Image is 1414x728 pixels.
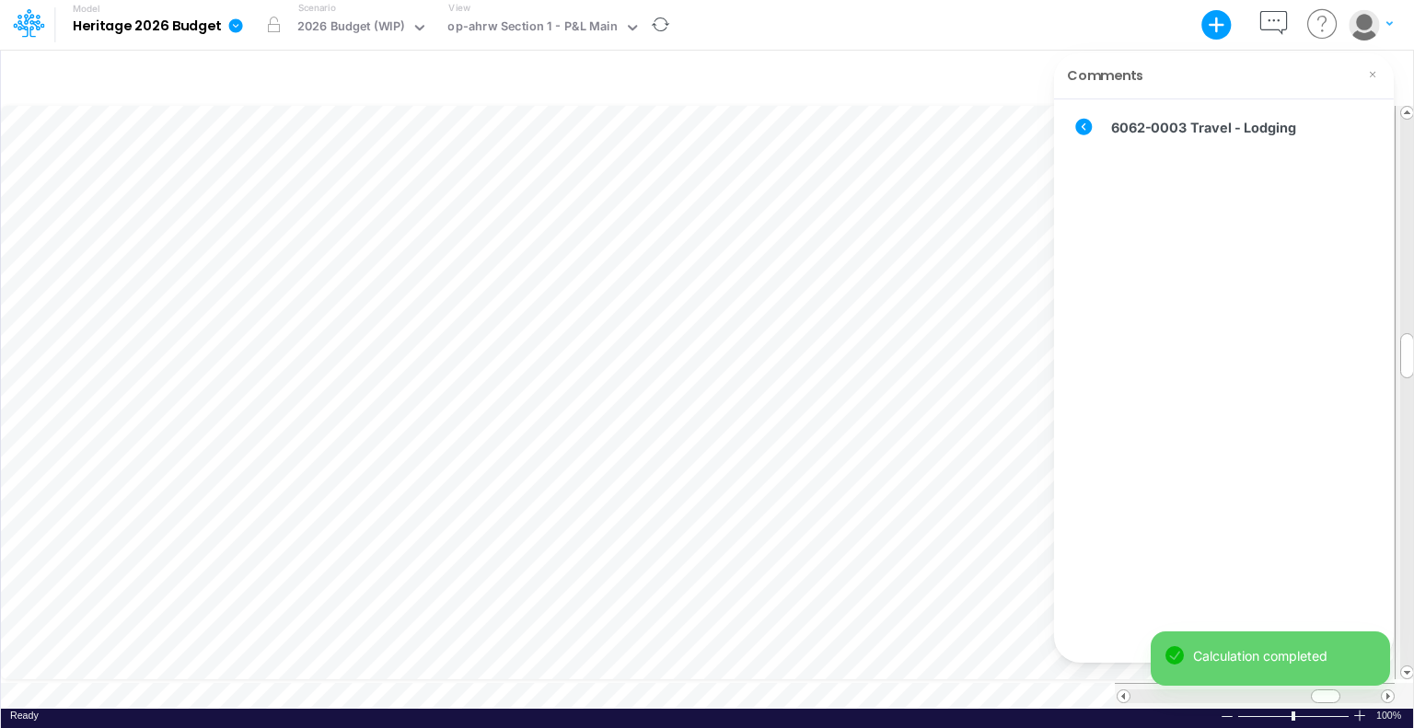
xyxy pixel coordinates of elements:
div: op-ahrw Section 1 - P&L Main [447,17,618,39]
label: View [448,1,469,15]
div: Zoom [1237,709,1352,722]
span: 6062-0003 Travel - Lodging [1111,111,1296,143]
div: Zoom Out [1220,710,1234,723]
b: Heritage 2026 Budget [73,18,221,35]
div: Zoom In [1352,709,1367,722]
button: Go back [1071,113,1097,140]
div: Zoom [1292,711,1295,721]
h6: Comments [1067,68,1143,84]
div: Calculation completed [1193,646,1375,665]
div: In Ready mode [10,709,39,722]
label: Scenario [298,1,336,15]
span: 100% [1376,709,1404,722]
label: Model [73,4,100,15]
div: 2026 Budget (WIP) [297,17,405,39]
div: Zoom level [1376,709,1404,722]
span: Ready [10,710,39,721]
